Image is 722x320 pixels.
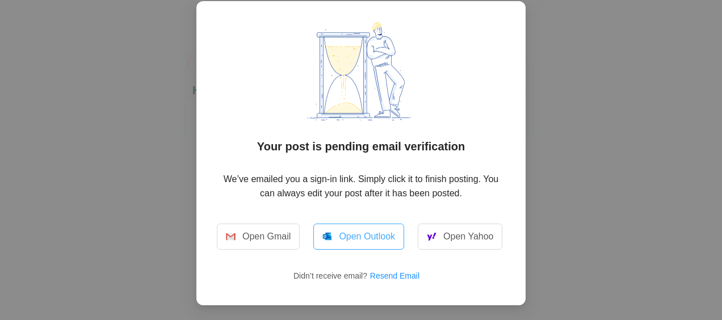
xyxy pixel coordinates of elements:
img: Greeted [322,232,332,241]
button: Resend Email [370,267,429,285]
img: Greeted [427,230,436,243]
p: We’ve emailed you a sign-in link. Simply click it to finish posting. You can always edit your pos... [217,172,505,200]
a: Open Gmail [217,224,300,250]
h2: Your post is pending email verification [217,138,505,154]
a: Open Yahoo [418,224,502,250]
p: Didn’t receive email? [217,267,505,285]
img: Greeted [276,22,446,121]
img: Greeted [226,233,236,241]
a: Open Outlook [313,224,404,250]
